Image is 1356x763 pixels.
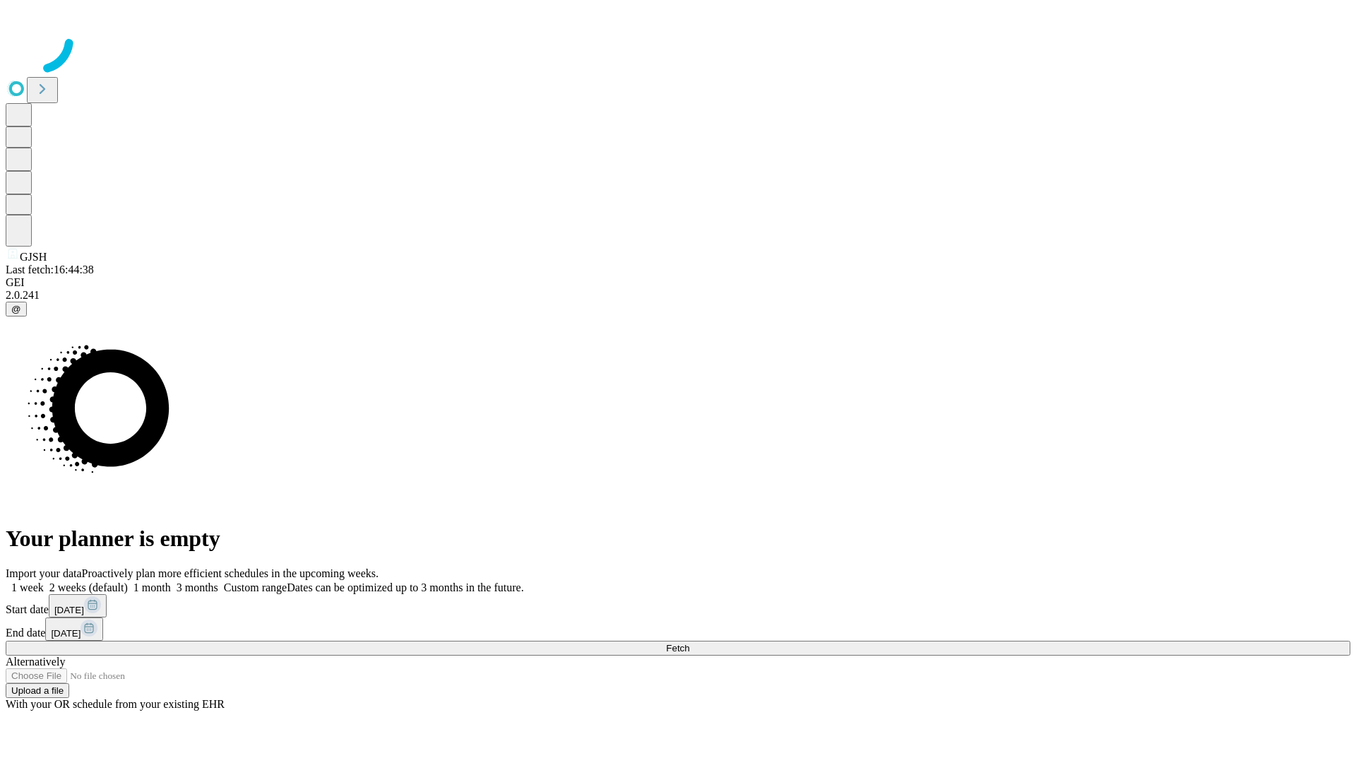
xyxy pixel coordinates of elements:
[6,617,1350,641] div: End date
[49,581,128,593] span: 2 weeks (default)
[6,289,1350,302] div: 2.0.241
[49,594,107,617] button: [DATE]
[45,617,103,641] button: [DATE]
[6,526,1350,552] h1: Your planner is empty
[6,641,1350,656] button: Fetch
[224,581,287,593] span: Custom range
[6,698,225,710] span: With your OR schedule from your existing EHR
[133,581,171,593] span: 1 month
[6,302,27,317] button: @
[666,643,689,653] span: Fetch
[6,683,69,698] button: Upload a file
[6,264,94,276] span: Last fetch: 16:44:38
[287,581,523,593] span: Dates can be optimized up to 3 months in the future.
[54,605,84,615] span: [DATE]
[20,251,47,263] span: GJSH
[6,276,1350,289] div: GEI
[6,567,82,579] span: Import your data
[177,581,218,593] span: 3 months
[82,567,379,579] span: Proactively plan more efficient schedules in the upcoming weeks.
[11,304,21,314] span: @
[11,581,44,593] span: 1 week
[6,594,1350,617] div: Start date
[6,656,65,668] span: Alternatively
[51,628,81,639] span: [DATE]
